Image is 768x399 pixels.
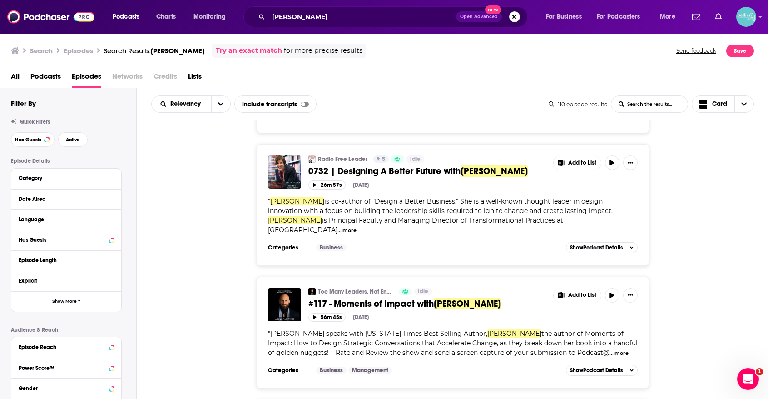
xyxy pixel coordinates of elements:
h2: Choose List sort [151,95,231,113]
button: Show More Button [554,288,601,303]
button: Explicit [19,275,114,286]
span: Credits [154,69,177,88]
span: Networks [112,69,143,88]
div: 110 episode results [549,101,607,108]
span: [PERSON_NAME] [268,216,322,224]
div: Explicit [19,278,108,284]
button: Gender [19,382,114,394]
a: Try an exact match [216,45,282,56]
button: open menu [540,10,593,24]
span: Add to List [568,160,596,166]
a: Show notifications dropdown [711,9,725,25]
img: Too Many Leaders. Not Enough Leadership. [308,288,316,295]
h3: Search [30,46,53,55]
input: Search podcasts, credits, & more... [268,10,456,24]
div: [DATE] [353,314,369,320]
a: Lists [188,69,202,88]
a: 0732 | Designing A Better Future with[PERSON_NAME] [308,165,547,177]
img: User Profile [736,7,756,27]
div: Include transcripts [234,95,317,113]
button: open menu [654,10,687,24]
button: Date Aired [19,193,114,204]
button: Show More [11,291,121,312]
img: Radio Free Leader [308,155,316,163]
button: Send feedback [674,44,719,58]
span: Show Podcast Details [570,244,623,251]
div: Power Score™ [19,365,106,371]
button: more [614,349,629,357]
span: #117 - Moments of Impact with [308,298,434,309]
span: [PERSON_NAME] [461,165,528,177]
button: Episode Length [19,254,114,266]
button: open menu [591,10,654,24]
div: [DATE] [353,182,369,188]
button: more [342,227,357,234]
span: 1 [756,368,763,375]
a: Business [316,244,347,251]
button: Save [726,45,754,57]
span: ... [609,349,614,357]
span: Charts [156,10,176,23]
iframe: Intercom live chat [737,368,759,390]
span: Quick Filters [20,119,50,125]
span: for more precise results [284,45,362,56]
div: Episode Reach [19,344,106,350]
span: New [485,5,501,14]
button: Choose View [692,95,754,113]
h2: Filter By [11,99,36,108]
span: Podcasts [113,10,139,23]
a: Idle [406,155,424,163]
button: Show More Button [623,288,638,303]
span: All [11,69,20,88]
span: ... [337,226,342,234]
a: Charts [150,10,181,24]
span: Monitoring [193,10,226,23]
img: #117 - Moments of Impact with Lisa Kay Solomon [268,288,301,321]
span: [PERSON_NAME] speaks with [US_STATE] Times Best Selling Author, [270,329,487,338]
button: open menu [187,10,238,24]
a: Management [348,367,392,374]
button: 56m 45s [308,313,346,322]
span: " [268,197,613,234]
div: Date Aired [19,196,108,202]
button: Power Score™ [19,362,114,373]
span: Idle [410,155,421,164]
a: Business [316,367,347,374]
span: Has Guests [15,137,41,142]
button: Language [19,214,114,225]
button: Show More Button [623,155,638,170]
div: Category [19,175,108,181]
button: ShowPodcast Details [566,365,638,376]
span: Open Advanced [460,15,498,19]
a: Idle [414,288,432,295]
div: Language [19,216,108,223]
a: 5 [373,155,389,163]
img: Podchaser - Follow, Share and Rate Podcasts [7,8,94,25]
h3: Categories [268,244,309,251]
a: Episodes [72,69,101,88]
span: For Business [546,10,582,23]
span: 5 [382,155,385,164]
button: Episode Reach [19,341,114,352]
span: More [660,10,675,23]
a: Show notifications dropdown [689,9,704,25]
span: Idle [418,287,428,296]
button: open menu [211,96,230,112]
button: open menu [152,101,211,107]
h3: Categories [268,367,309,374]
span: [PERSON_NAME] [487,329,541,338]
span: Relevancy [170,101,204,107]
div: Search Results: [104,46,205,55]
span: Add to List [568,292,596,299]
button: open menu [106,10,151,24]
div: Episode Length [19,257,108,264]
span: [PERSON_NAME] [434,298,501,309]
div: Has Guests [19,237,106,243]
span: the author of Moments of Impact: How to Design Strategic Conversations that Accelerate Change, as... [268,329,638,357]
img: 0732 | Designing A Better Future with Lisa Kay Solomon [268,155,301,189]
